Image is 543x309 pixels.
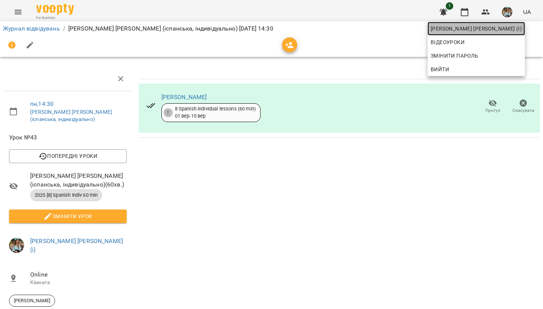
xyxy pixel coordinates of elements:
[431,38,465,47] span: Відеоуроки
[428,35,468,49] a: Відеоуроки
[431,51,522,60] span: Змінити пароль
[428,49,525,63] a: Змінити пароль
[431,24,522,33] span: [PERSON_NAME] [PERSON_NAME] (і)
[431,65,449,74] span: Вийти
[428,22,525,35] a: [PERSON_NAME] [PERSON_NAME] (і)
[428,63,525,76] button: Вийти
